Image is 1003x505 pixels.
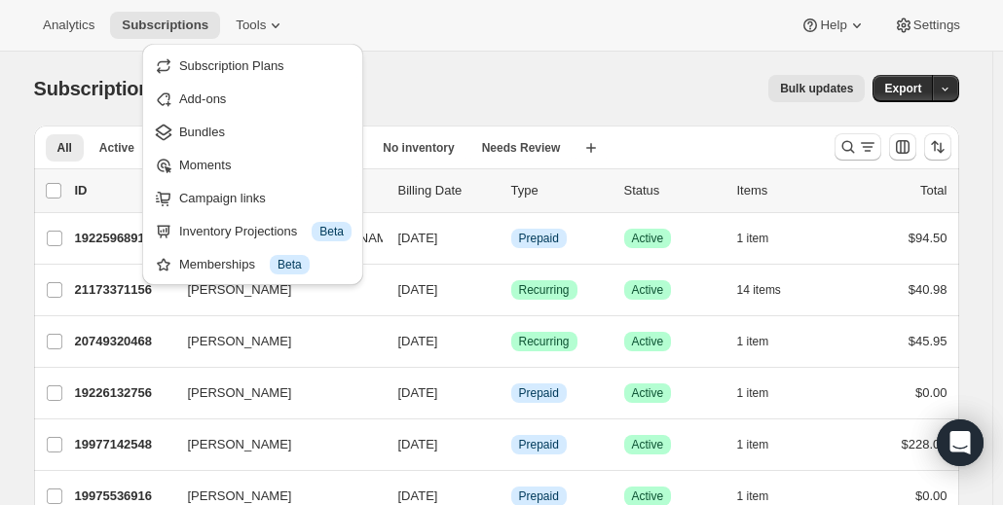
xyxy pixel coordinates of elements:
div: 21173371156[PERSON_NAME][DATE]SuccessRecurringSuccessActive14 items$40.98 [75,276,947,304]
button: 1 item [737,379,791,407]
div: Items [737,181,835,200]
span: [DATE] [398,231,438,245]
span: $94.50 [909,231,947,245]
button: Sort the results [924,133,951,161]
span: Beta [278,257,302,272]
span: Prepaid [519,488,559,504]
p: ID [75,181,172,200]
span: Moments [179,158,231,172]
p: 20749320468 [75,332,172,351]
span: [DATE] [398,437,438,451]
span: Prepaid [519,231,559,246]
span: Needs Review [482,140,561,156]
span: Active [632,437,664,452]
button: Help [789,12,877,39]
span: $228.00 [902,437,947,451]
button: Create new view [576,134,607,162]
div: 19226132756[PERSON_NAME][DATE]InfoPrepaidSuccessActive1 item$0.00 [75,379,947,407]
button: [PERSON_NAME] [176,326,371,357]
span: $45.95 [909,334,947,348]
div: Memberships [179,255,352,274]
span: Subscriptions [34,78,162,99]
p: 19225968916 [75,229,172,248]
span: 1 item [737,385,769,401]
button: Customize table column order and visibility [889,133,916,161]
span: Active [632,282,664,298]
button: Search and filter results [835,133,881,161]
span: Bulk updates [780,81,853,96]
span: Subscriptions [122,18,208,33]
span: 1 item [737,334,769,349]
span: 1 item [737,437,769,452]
p: Billing Date [398,181,496,200]
p: Status [624,181,722,200]
div: IDCustomerBilling DateTypeStatusItemsTotal [75,181,947,200]
span: Add-ons [179,91,226,106]
p: 19977142548 [75,435,172,454]
button: 1 item [737,328,791,355]
div: 19977142548[PERSON_NAME][DATE]InfoPrepaidSuccessActive1 item$228.00 [75,431,947,458]
span: Recurring [519,334,570,349]
p: 21173371156 [75,280,172,300]
p: Total [920,181,947,200]
button: Bundles [148,116,357,147]
span: Subscription Plans [179,58,284,73]
span: Bundles [179,125,225,139]
button: Analytics [31,12,106,39]
button: Add-ons [148,83,357,114]
button: Settings [882,12,972,39]
button: Subscriptions [110,12,220,39]
span: Recurring [519,282,570,298]
span: All [57,140,72,156]
button: 1 item [737,431,791,458]
span: Active [632,231,664,246]
span: 14 items [737,282,781,298]
button: [PERSON_NAME] [176,378,371,409]
span: $0.00 [915,385,947,400]
span: [PERSON_NAME] [188,435,292,454]
span: $40.98 [909,282,947,297]
button: Moments [148,149,357,180]
button: Tools [224,12,297,39]
div: Open Intercom Messenger [937,419,984,466]
span: Beta [319,224,344,239]
div: 20749320468[PERSON_NAME][DATE]SuccessRecurringSuccessActive1 item$45.95 [75,328,947,355]
span: Active [99,140,134,156]
span: [PERSON_NAME] [188,383,292,403]
div: Type [511,181,609,200]
span: [DATE] [398,334,438,348]
button: Bulk updates [768,75,865,102]
span: Settings [913,18,960,33]
span: Help [820,18,846,33]
span: Tools [236,18,266,33]
button: Memberships [148,248,357,279]
span: Analytics [43,18,94,33]
span: Prepaid [519,385,559,401]
span: $0.00 [915,488,947,503]
button: Campaign links [148,182,357,213]
span: Export [884,81,921,96]
span: 1 item [737,231,769,246]
span: Prepaid [519,437,559,452]
span: [DATE] [398,488,438,503]
span: Active [632,385,664,401]
span: Campaign links [179,191,266,205]
p: 19226132756 [75,383,172,403]
div: Inventory Projections [179,222,352,241]
button: Export [873,75,933,102]
span: No inventory [383,140,454,156]
div: 19225968916[PERSON_NAME] [PERSON_NAME][DATE]InfoPrepaidSuccessActive1 item$94.50 [75,225,947,252]
button: 1 item [737,225,791,252]
span: Active [632,488,664,504]
button: Subscription Plans [148,50,357,81]
span: Active [632,334,664,349]
button: [PERSON_NAME] [176,429,371,460]
span: [DATE] [398,385,438,400]
span: [PERSON_NAME] [188,332,292,351]
span: 1 item [737,488,769,504]
span: [DATE] [398,282,438,297]
button: 14 items [737,276,802,304]
button: Inventory Projections [148,215,357,246]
